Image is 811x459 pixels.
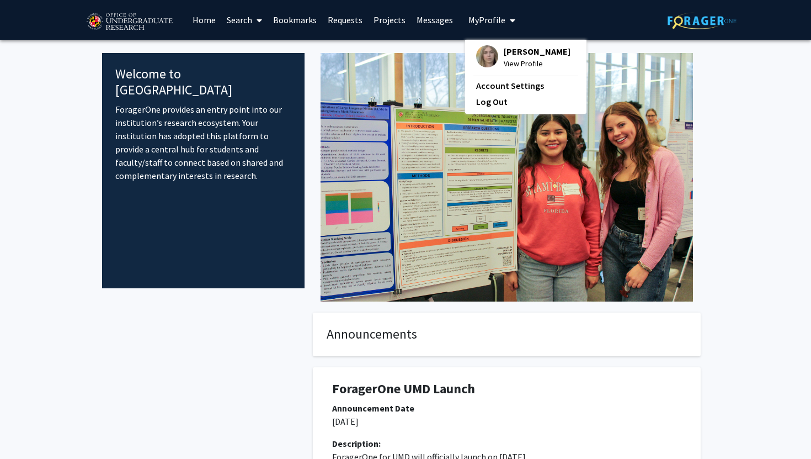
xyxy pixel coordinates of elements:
[668,12,737,29] img: ForagerOne Logo
[221,1,268,39] a: Search
[332,381,681,397] h1: ForagerOne UMD Launch
[476,45,570,70] div: Profile Picture[PERSON_NAME]View Profile
[476,79,575,92] a: Account Settings
[468,14,505,25] span: My Profile
[476,45,498,67] img: Profile Picture
[476,95,575,108] a: Log Out
[411,1,458,39] a: Messages
[268,1,322,39] a: Bookmarks
[8,409,47,451] iframe: Chat
[504,45,570,57] span: [PERSON_NAME]
[115,66,291,98] h4: Welcome to [GEOGRAPHIC_DATA]
[332,437,681,450] div: Description:
[187,1,221,39] a: Home
[115,103,291,182] p: ForagerOne provides an entry point into our institution’s research ecosystem. Your institution ha...
[504,57,570,70] span: View Profile
[332,415,681,428] p: [DATE]
[332,402,681,415] div: Announcement Date
[322,1,368,39] a: Requests
[327,326,687,342] h4: Announcements
[83,8,176,36] img: University of Maryland Logo
[321,53,693,302] img: Cover Image
[368,1,411,39] a: Projects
